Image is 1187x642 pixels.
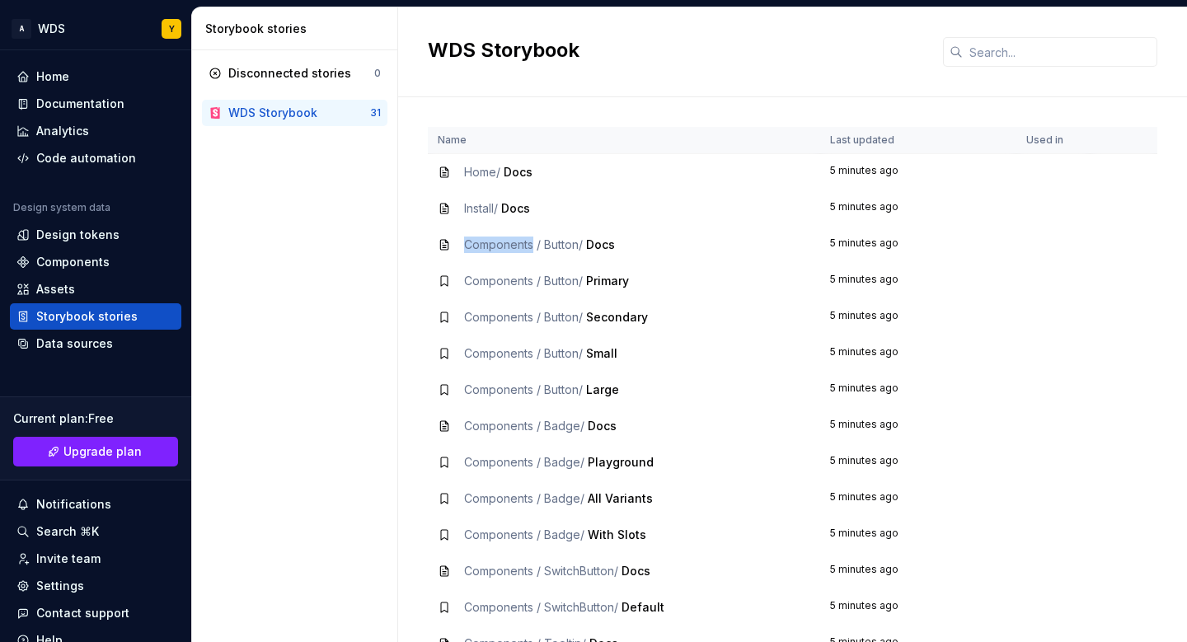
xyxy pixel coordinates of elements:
td: 5 minutes ago [820,263,1016,299]
a: Design tokens [10,222,181,248]
span: Components / Button / [464,346,583,360]
a: Documentation [10,91,181,117]
span: Components / Badge / [464,527,584,541]
span: Components / Badge / [464,419,584,433]
span: All Variants [588,491,653,505]
span: Install / [464,201,498,215]
span: Small [586,346,617,360]
div: WDS Storybook [228,105,317,121]
a: Data sources [10,330,181,357]
td: 5 minutes ago [820,480,1016,517]
span: Primary [586,274,629,288]
div: Storybook stories [205,21,391,37]
th: Used in [1016,127,1090,154]
td: 5 minutes ago [820,154,1016,191]
span: Playground [588,455,654,469]
div: Data sources [36,335,113,352]
span: Large [586,382,619,396]
div: Y [169,22,175,35]
span: Components / SwitchButton / [464,564,618,578]
span: Default [622,600,664,614]
div: 0 [374,67,381,80]
div: Documentation [36,96,124,112]
button: Notifications [10,491,181,518]
div: Notifications [36,496,111,513]
a: Components [10,249,181,275]
span: Docs [588,419,617,433]
span: With Slots [588,527,646,541]
span: Docs [504,165,533,179]
span: Components / Badge / [464,455,584,469]
span: Components / SwitchButton / [464,600,618,614]
div: Settings [36,578,84,594]
span: Docs [622,564,650,578]
a: Settings [10,573,181,599]
span: Components / Button / [464,274,583,288]
td: 5 minutes ago [820,372,1016,408]
div: Home [36,68,69,85]
input: Search... [963,37,1157,67]
div: Components [36,254,110,270]
div: Current plan : Free [13,410,178,427]
span: Secondary [586,310,648,324]
div: 31 [370,106,381,119]
a: Home [10,63,181,90]
div: Analytics [36,123,89,139]
button: AWDSY [3,11,188,46]
td: 5 minutes ago [820,335,1016,372]
td: 5 minutes ago [820,589,1016,626]
div: Design system data [13,201,110,214]
span: Components / Badge / [464,491,584,505]
span: Home / [464,165,500,179]
td: 5 minutes ago [820,444,1016,480]
td: 5 minutes ago [820,190,1016,227]
td: 5 minutes ago [820,299,1016,335]
a: Analytics [10,118,181,144]
a: Assets [10,276,181,302]
a: Code automation [10,145,181,171]
td: 5 minutes ago [820,408,1016,444]
div: WDS [38,21,65,37]
a: Disconnected stories0 [202,60,387,87]
div: Contact support [36,605,129,621]
button: Upgrade plan [13,437,178,466]
td: 5 minutes ago [820,553,1016,589]
span: Components / Button / [464,237,583,251]
div: Search ⌘K [36,523,99,540]
td: 5 minutes ago [820,227,1016,263]
div: Disconnected stories [228,65,351,82]
a: Invite team [10,546,181,572]
h2: WDS Storybook [428,37,923,63]
a: WDS Storybook31 [202,100,387,126]
div: Storybook stories [36,308,138,325]
th: Name [428,127,820,154]
span: Upgrade plan [63,443,142,460]
a: Storybook stories [10,303,181,330]
th: Last updated [820,127,1016,154]
span: Docs [586,237,615,251]
div: A [12,19,31,39]
div: Invite team [36,551,101,567]
td: 5 minutes ago [820,517,1016,553]
span: Docs [501,201,530,215]
button: Contact support [10,600,181,626]
div: Assets [36,281,75,298]
span: Components / Button / [464,310,583,324]
button: Search ⌘K [10,518,181,545]
span: Components / Button / [464,382,583,396]
div: Code automation [36,150,136,166]
div: Design tokens [36,227,120,243]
